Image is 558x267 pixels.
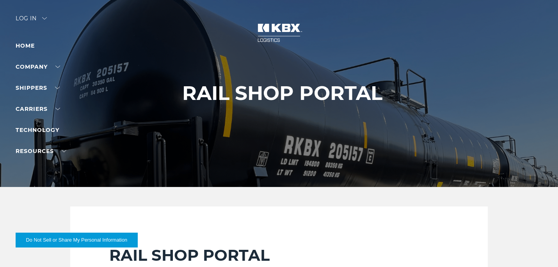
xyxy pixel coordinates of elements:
[16,105,60,112] a: Carriers
[250,16,308,50] img: kbx logo
[109,246,449,265] h2: RAIL SHOP PORTAL
[42,17,47,20] img: arrow
[16,16,47,27] div: Log in
[16,84,60,91] a: SHIPPERS
[182,82,382,105] h1: RAIL SHOP PORTAL
[16,148,66,155] a: RESOURCES
[16,42,35,49] a: Home
[16,63,60,70] a: Company
[16,233,138,247] button: Do Not Sell or Share My Personal Information
[16,126,59,133] a: Technology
